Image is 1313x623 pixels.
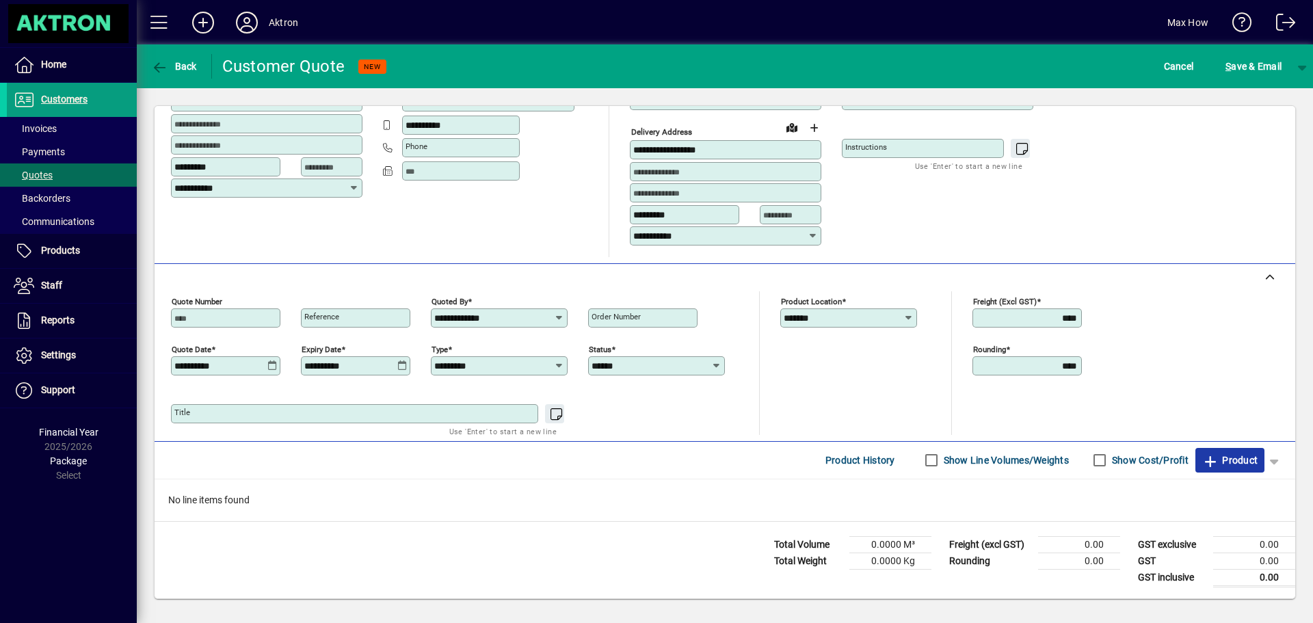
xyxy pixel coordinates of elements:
[1131,553,1213,569] td: GST
[155,479,1295,521] div: No line items found
[767,536,849,553] td: Total Volume
[41,384,75,395] span: Support
[1213,569,1295,586] td: 0.00
[225,10,269,35] button: Profile
[1266,3,1296,47] a: Logout
[1038,536,1120,553] td: 0.00
[7,210,137,233] a: Communications
[767,553,849,569] td: Total Weight
[14,123,57,134] span: Invoices
[41,94,88,105] span: Customers
[7,117,137,140] a: Invoices
[14,216,94,227] span: Communications
[1225,61,1231,72] span: S
[1213,536,1295,553] td: 0.00
[1167,12,1208,34] div: Max How
[7,269,137,303] a: Staff
[1202,449,1258,471] span: Product
[14,193,70,204] span: Backorders
[7,339,137,373] a: Settings
[1225,55,1282,77] span: ave & Email
[14,170,53,181] span: Quotes
[1195,448,1264,473] button: Product
[302,344,341,354] mat-label: Expiry date
[269,12,298,34] div: Aktron
[432,296,468,306] mat-label: Quoted by
[942,553,1038,569] td: Rounding
[406,142,427,151] mat-label: Phone
[41,349,76,360] span: Settings
[1038,553,1120,569] td: 0.00
[151,61,197,72] span: Back
[941,453,1069,467] label: Show Line Volumes/Weights
[7,373,137,408] a: Support
[849,536,931,553] td: 0.0000 M³
[781,116,803,138] a: View on map
[7,140,137,163] a: Payments
[1161,54,1197,79] button: Cancel
[41,315,75,326] span: Reports
[7,234,137,268] a: Products
[172,344,211,354] mat-label: Quote date
[7,163,137,187] a: Quotes
[849,553,931,569] td: 0.0000 Kg
[39,427,98,438] span: Financial Year
[1109,453,1189,467] label: Show Cost/Profit
[7,187,137,210] a: Backorders
[7,48,137,82] a: Home
[973,296,1037,306] mat-label: Freight (excl GST)
[172,296,222,306] mat-label: Quote number
[592,312,641,321] mat-label: Order number
[1222,3,1252,47] a: Knowledge Base
[432,344,448,354] mat-label: Type
[222,55,345,77] div: Customer Quote
[449,423,557,439] mat-hint: Use 'Enter' to start a new line
[304,312,339,321] mat-label: Reference
[1219,54,1288,79] button: Save & Email
[845,142,887,152] mat-label: Instructions
[1131,536,1213,553] td: GST exclusive
[942,536,1038,553] td: Freight (excl GST)
[1164,55,1194,77] span: Cancel
[14,146,65,157] span: Payments
[41,59,66,70] span: Home
[803,117,825,139] button: Choose address
[41,245,80,256] span: Products
[589,344,611,354] mat-label: Status
[1213,553,1295,569] td: 0.00
[1131,569,1213,586] td: GST inclusive
[7,304,137,338] a: Reports
[364,62,381,71] span: NEW
[820,448,901,473] button: Product History
[973,344,1006,354] mat-label: Rounding
[41,280,62,291] span: Staff
[825,449,895,471] span: Product History
[148,54,200,79] button: Back
[181,10,225,35] button: Add
[137,54,212,79] app-page-header-button: Back
[781,296,842,306] mat-label: Product location
[174,408,190,417] mat-label: Title
[50,455,87,466] span: Package
[915,158,1022,174] mat-hint: Use 'Enter' to start a new line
